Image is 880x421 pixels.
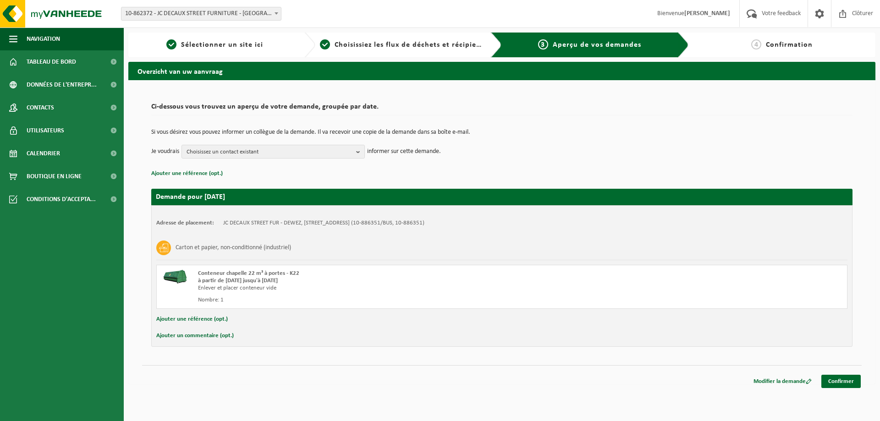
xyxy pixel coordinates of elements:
button: Ajouter un commentaire (opt.) [156,330,234,342]
span: Conditions d'accepta... [27,188,96,211]
h2: Ci-dessous vous trouvez un aperçu de votre demande, groupée par date. [151,103,852,115]
span: Contacts [27,96,54,119]
strong: à partir de [DATE] jusqu'à [DATE] [198,278,278,284]
p: Je voudrais [151,145,179,159]
h2: Overzicht van uw aanvraag [128,62,875,80]
a: Confirmer [821,375,861,388]
strong: [PERSON_NAME] [684,10,730,17]
span: Navigation [27,27,60,50]
span: Calendrier [27,142,60,165]
strong: Adresse de placement: [156,220,214,226]
a: 2Choisissiez les flux de déchets et récipients [320,39,484,50]
button: Ajouter une référence (opt.) [156,313,228,325]
span: 10-862372 - JC DECAUX STREET FURNITURE - BRUXELLES [121,7,281,20]
div: Enlever et placer conteneur vide [198,284,539,292]
span: Conteneur chapelle 22 m³ à portes - K22 [198,270,299,276]
span: 3 [538,39,548,49]
button: Ajouter une référence (opt.) [151,168,223,180]
td: JC DECAUX STREET FUR - DEWEZ, [STREET_ADDRESS] (10-886351/BUS, 10-886351) [223,219,424,227]
span: Tableau de bord [27,50,76,73]
span: Aperçu de vos demandes [553,41,641,49]
span: Boutique en ligne [27,165,82,188]
h3: Carton et papier, non-conditionné (industriel) [176,241,291,255]
a: 1Sélectionner un site ici [133,39,297,50]
span: 4 [751,39,761,49]
img: HK-XK-22-GN-00.png [161,270,189,284]
button: Choisissez un contact existant [181,145,365,159]
span: Choisissiez les flux de déchets et récipients [335,41,487,49]
span: Données de l'entrepr... [27,73,97,96]
span: 2 [320,39,330,49]
p: Si vous désirez vous pouvez informer un collègue de la demande. Il va recevoir une copie de la de... [151,129,852,136]
span: Sélectionner un site ici [181,41,263,49]
span: Confirmation [766,41,813,49]
div: Nombre: 1 [198,296,539,304]
span: Choisissez un contact existant [187,145,352,159]
span: Utilisateurs [27,119,64,142]
p: informer sur cette demande. [367,145,441,159]
span: 1 [166,39,176,49]
strong: Demande pour [DATE] [156,193,225,201]
a: Modifier la demande [747,375,819,388]
span: 10-862372 - JC DECAUX STREET FURNITURE - BRUXELLES [121,7,281,21]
